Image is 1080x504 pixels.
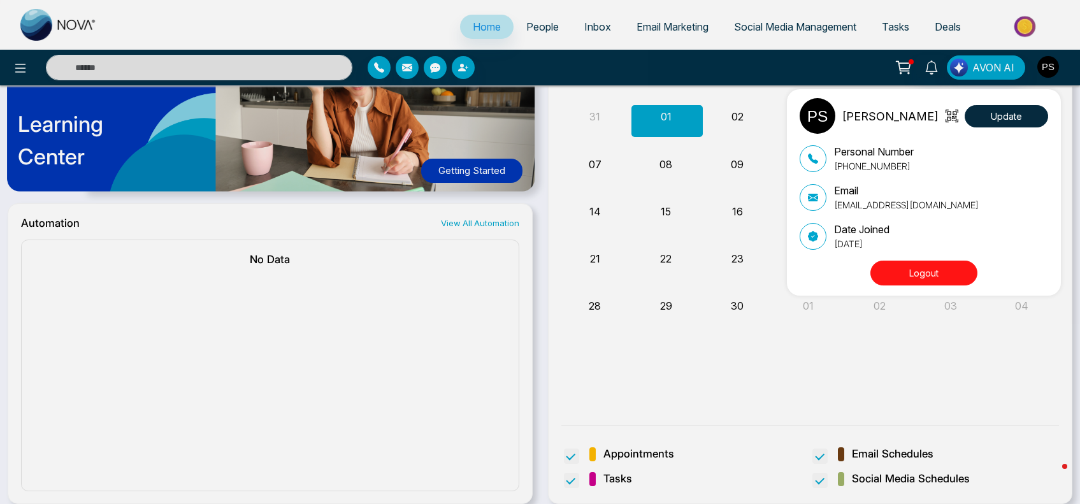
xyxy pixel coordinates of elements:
[834,237,889,250] p: [DATE]
[834,144,914,159] p: Personal Number
[1037,461,1067,491] iframe: Intercom live chat
[834,222,889,237] p: Date Joined
[965,105,1048,127] button: Update
[834,198,979,212] p: [EMAIL_ADDRESS][DOMAIN_NAME]
[834,183,979,198] p: Email
[834,159,914,173] p: [PHONE_NUMBER]
[842,108,939,125] p: [PERSON_NAME]
[870,261,977,285] button: Logout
